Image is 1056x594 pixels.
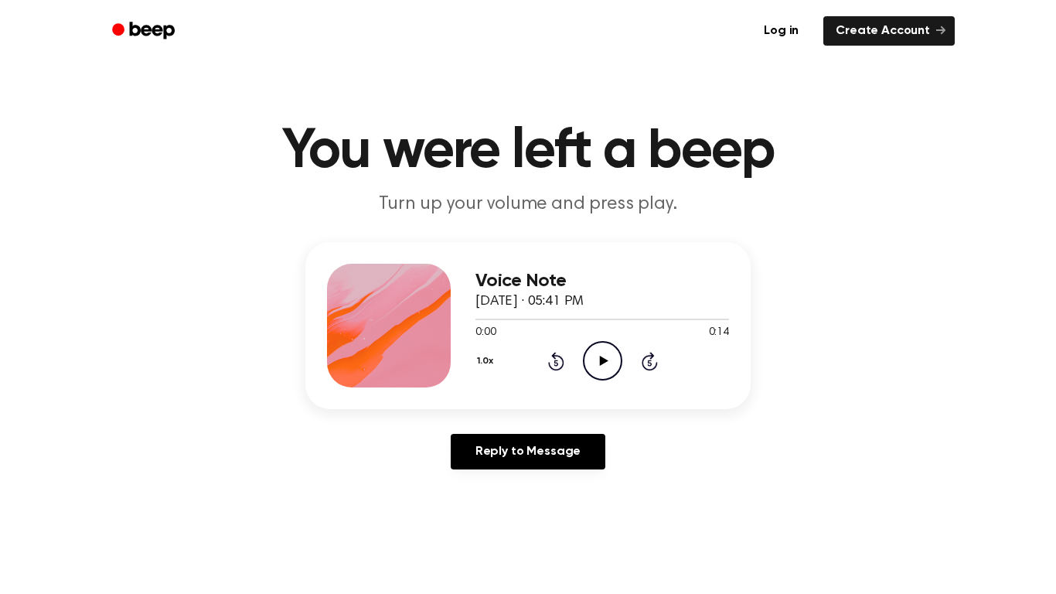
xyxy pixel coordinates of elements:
[709,325,729,341] span: 0:14
[475,271,729,292] h3: Voice Note
[475,325,496,341] span: 0:00
[475,348,499,374] button: 1.0x
[231,192,825,217] p: Turn up your volume and press play.
[475,295,584,309] span: [DATE] · 05:41 PM
[101,16,189,46] a: Beep
[451,434,605,469] a: Reply to Message
[823,16,955,46] a: Create Account
[748,13,814,49] a: Log in
[132,124,924,179] h1: You were left a beep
